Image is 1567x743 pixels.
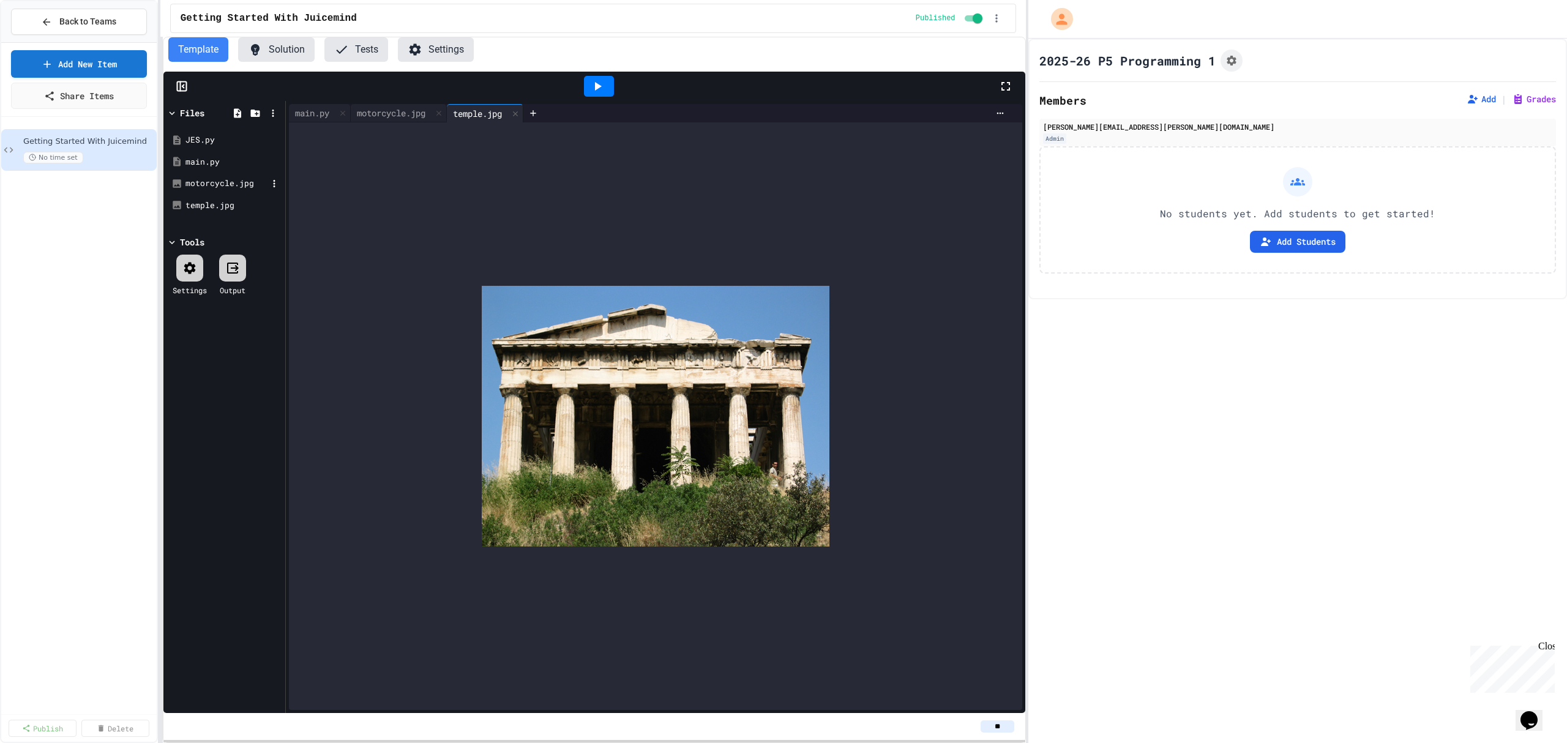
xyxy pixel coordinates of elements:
[59,15,116,28] span: Back to Teams
[185,134,281,146] div: JES.py
[220,285,245,296] div: Output
[9,720,77,737] a: Publish
[11,9,147,35] button: Back to Teams
[916,11,985,26] div: Content is published and visible to students
[1516,694,1555,731] iframe: chat widget
[180,236,204,248] div: Tools
[23,152,83,163] span: No time set
[168,37,228,62] button: Template
[1038,5,1076,33] div: My Account
[5,5,84,78] div: Chat with us now!Close
[185,177,267,190] div: motorcycle.jpg
[324,37,388,62] button: Tests
[447,104,523,122] div: temple.jpg
[1465,641,1555,693] iframe: chat widget
[1039,52,1216,69] h1: 2025-26 P5 Programming 1
[1043,121,1552,132] div: [PERSON_NAME][EMAIL_ADDRESS][PERSON_NAME][DOMAIN_NAME]
[1467,93,1496,105] button: Add
[1512,93,1556,105] button: Grades
[1039,92,1086,109] h2: Members
[180,106,204,119] div: Files
[351,104,447,122] div: motorcycle.jpg
[289,104,351,122] div: main.py
[398,37,474,62] button: Settings
[23,136,154,147] span: Getting Started With Juicemind
[1501,92,1507,106] span: |
[181,11,357,26] span: Getting Started With Juicemind
[11,83,147,109] a: Share Items
[1221,50,1243,72] button: Assignment Settings
[1160,206,1435,221] p: No students yet. Add students to get started!
[1043,133,1066,144] div: Admin
[1250,231,1345,253] button: Add Students
[173,285,207,296] div: Settings
[185,156,281,168] div: main.py
[11,50,147,78] a: Add New Item
[185,200,281,212] div: temple.jpg
[916,13,956,23] span: Published
[289,106,335,119] div: main.py
[447,107,508,120] div: temple.jpg
[482,286,829,547] img: 9k=
[81,720,149,737] a: Delete
[238,37,315,62] button: Solution
[351,106,432,119] div: motorcycle.jpg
